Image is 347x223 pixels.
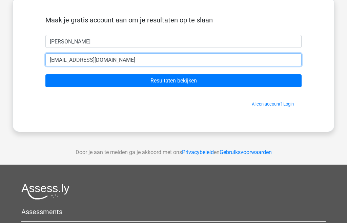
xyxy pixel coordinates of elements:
input: Email [45,53,302,66]
a: Al een account? Login [252,101,294,107]
a: Privacybeleid [182,149,214,155]
input: Voornaam [45,35,302,48]
h5: Assessments [21,208,326,216]
img: Assessly logo [21,184,69,200]
input: Resultaten bekijken [45,74,302,87]
h5: Maak je gratis account aan om je resultaten op te slaan [45,16,302,24]
a: Gebruiksvoorwaarden [220,149,272,155]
